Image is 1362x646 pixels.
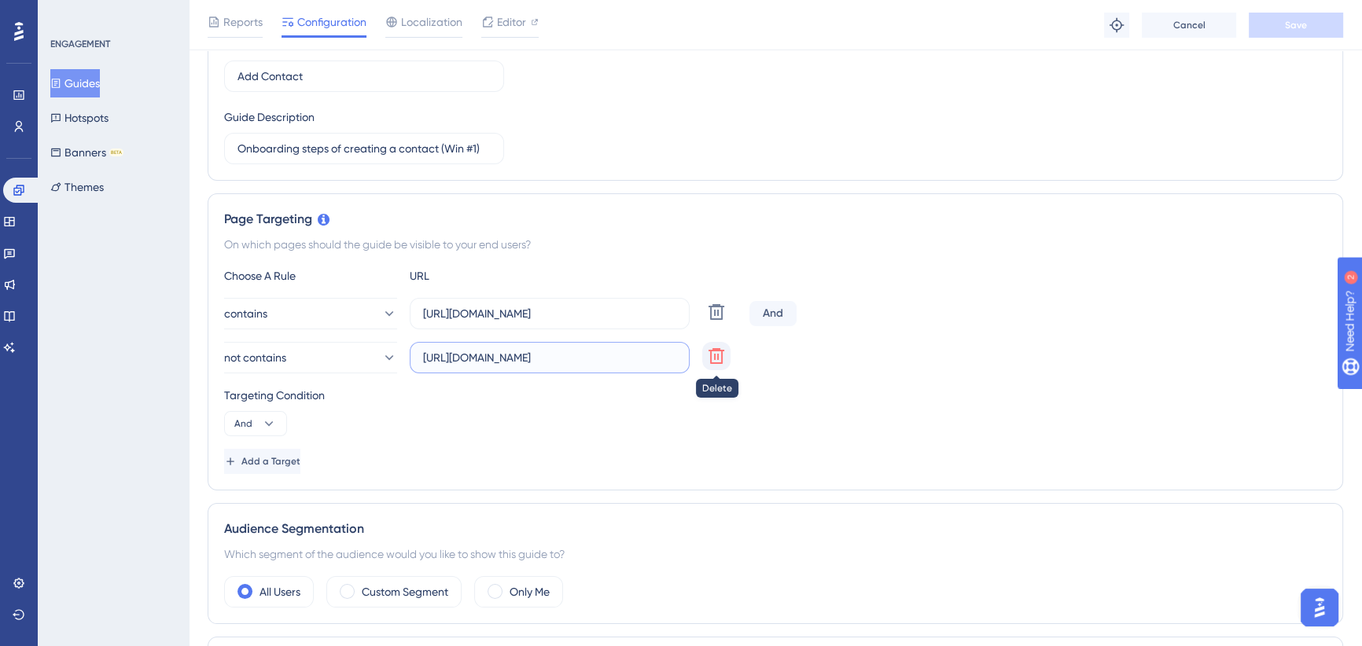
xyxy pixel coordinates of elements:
div: Page Targeting [224,210,1327,229]
button: Save [1249,13,1343,38]
div: Which segment of the audience would you like to show this guide to? [224,545,1327,563]
button: Guides [50,69,100,97]
div: BETA [109,149,123,156]
button: not contains [224,342,397,373]
iframe: UserGuiding AI Assistant Launcher [1296,584,1343,631]
button: Cancel [1142,13,1236,38]
div: ENGAGEMENT [50,38,110,50]
div: Targeting Condition [224,386,1327,405]
div: Audience Segmentation [224,519,1327,538]
span: Reports [223,13,263,31]
button: BannersBETA [50,138,123,167]
button: Add a Target [224,449,300,474]
input: yourwebsite.com/path [423,305,676,322]
span: Editor [497,13,526,31]
input: Type your Guide’s Name here [237,68,491,85]
span: Configuration [297,13,366,31]
input: Type your Guide’s Description here [237,140,491,157]
button: Themes [50,173,104,201]
button: contains [224,298,397,329]
div: 2 [109,8,114,20]
label: All Users [260,582,300,601]
span: And [234,417,252,430]
button: And [224,411,287,436]
span: Localization [401,13,462,31]
span: Add a Target [241,455,300,468]
button: Hotspots [50,104,109,132]
div: Choose A Rule [224,266,397,285]
div: On which pages should the guide be visible to your end users? [224,235,1327,254]
div: And [749,301,797,326]
span: Save [1285,19,1307,31]
label: Custom Segment [362,582,448,601]
label: Only Me [510,582,550,601]
div: Guide Description [224,108,315,127]
span: not contains [224,348,286,367]
span: Need Help? [37,4,98,23]
div: URL [410,266,583,285]
span: Cancel [1173,19,1206,31]
input: yourwebsite.com/path [423,349,676,366]
span: contains [224,304,267,323]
